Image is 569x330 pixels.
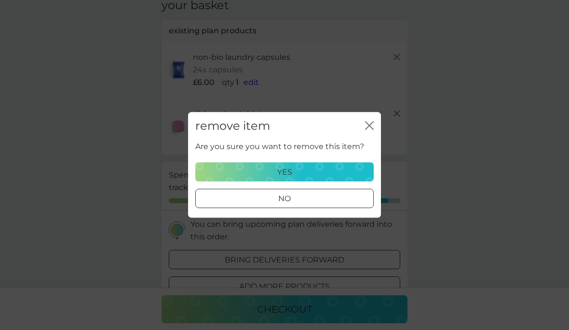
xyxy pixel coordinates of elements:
button: close [365,121,374,131]
button: yes [195,163,374,182]
p: Are you sure you want to remove this item? [195,140,364,153]
p: yes [277,166,292,179]
p: no [278,193,291,206]
button: no [195,189,374,208]
h2: remove item [195,119,270,133]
